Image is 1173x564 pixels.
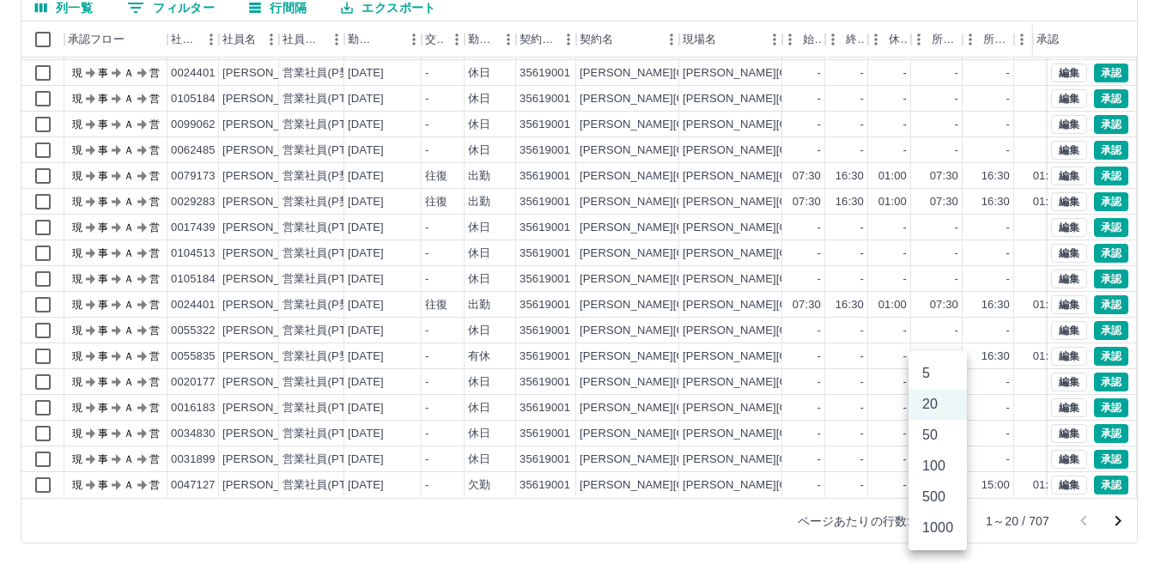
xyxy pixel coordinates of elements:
li: 50 [909,420,967,451]
li: 5 [909,358,967,389]
li: 100 [909,451,967,482]
li: 1000 [909,512,967,543]
li: 20 [909,389,967,420]
li: 500 [909,482,967,512]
